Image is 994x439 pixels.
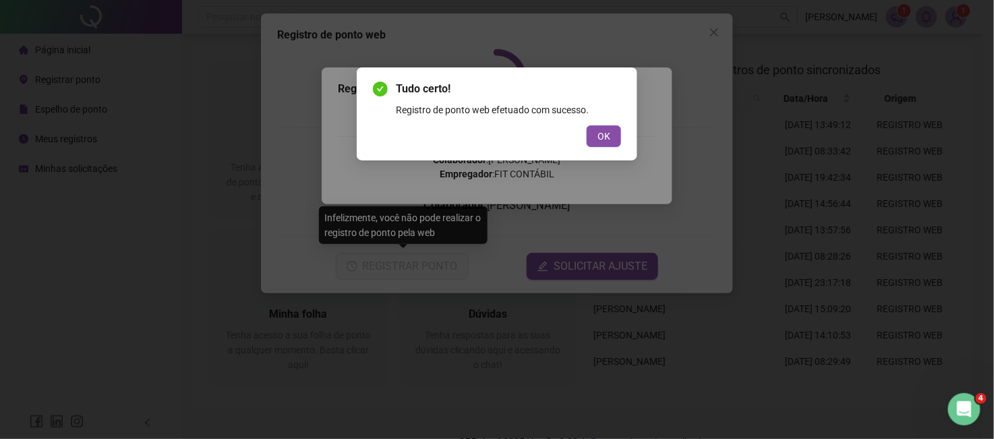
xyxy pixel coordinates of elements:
div: Registro de ponto web efetuado com sucesso. [396,103,621,117]
span: OK [597,129,610,144]
span: check-circle [373,82,388,96]
button: OK [587,125,621,147]
span: Tudo certo! [396,81,621,97]
iframe: Intercom live chat [948,393,981,426]
span: 4 [976,393,987,404]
